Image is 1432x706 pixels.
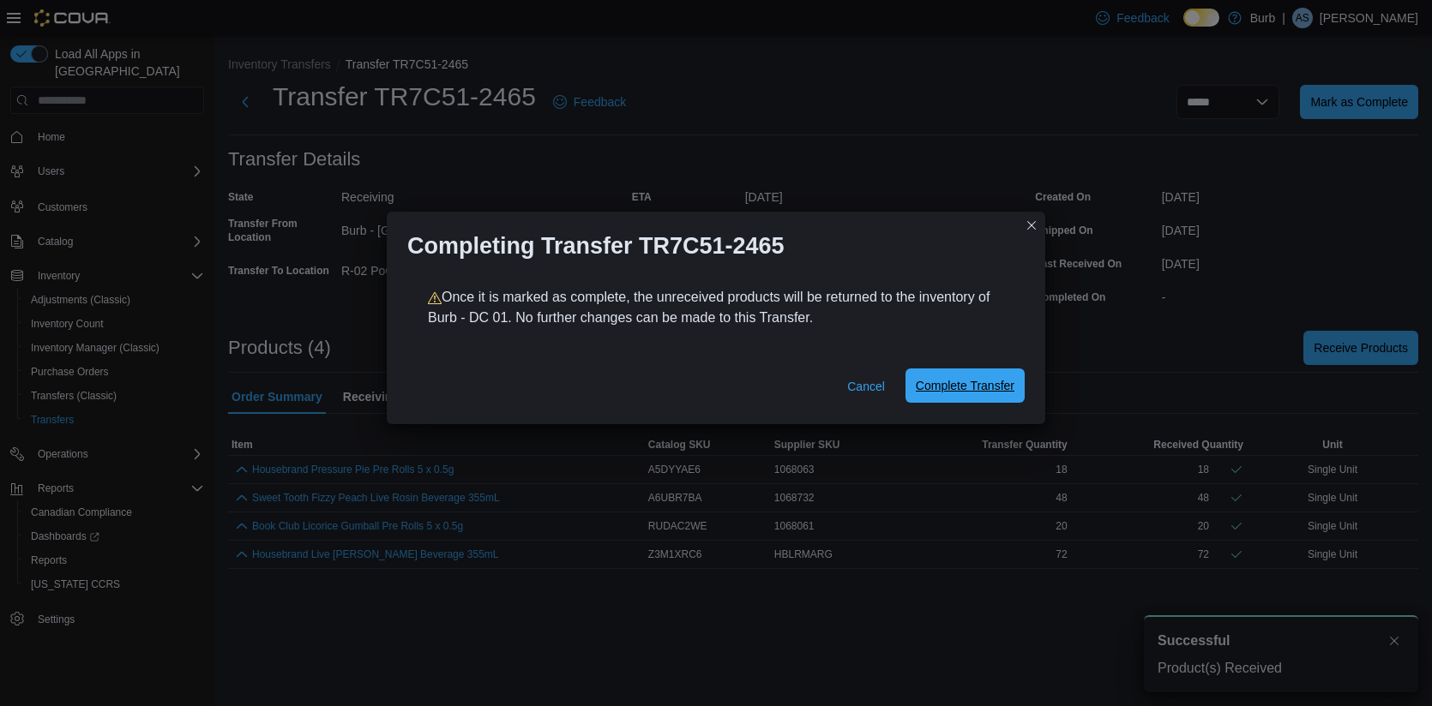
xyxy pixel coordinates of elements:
span: Complete Transfer [916,377,1014,394]
button: Closes this modal window [1021,215,1042,236]
p: Once it is marked as complete, the unreceived products will be returned to the inventory of Burb ... [428,287,1004,328]
h1: Completing Transfer TR7C51-2465 [407,232,785,260]
span: Cancel [847,378,885,395]
button: Complete Transfer [906,368,1025,403]
button: Cancel [840,369,892,404]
